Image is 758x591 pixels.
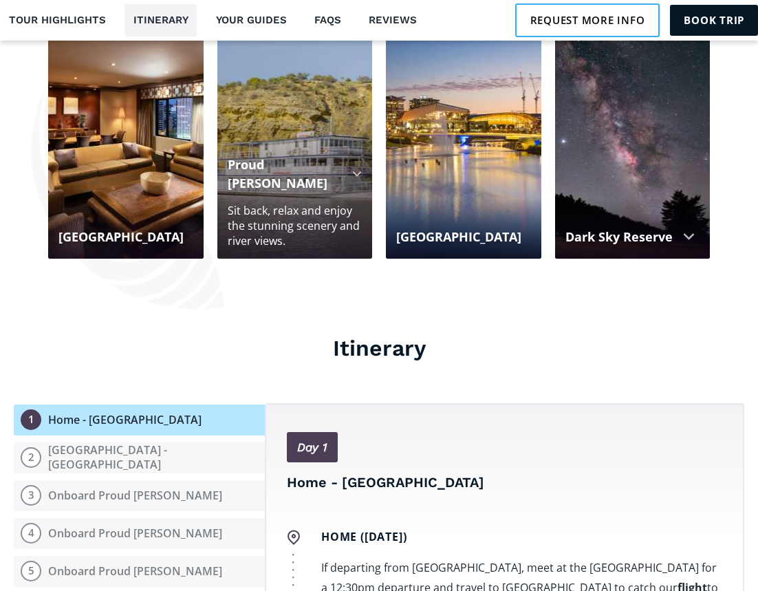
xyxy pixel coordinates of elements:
h4: Home - [GEOGRAPHIC_DATA] [287,473,722,492]
a: Book trip [670,5,758,35]
a: Reviews [360,4,425,36]
h3: Itinerary [14,334,744,362]
div: Onboard Proud [PERSON_NAME] [48,564,222,579]
div: Onboard Proud [PERSON_NAME] [48,488,222,503]
a: Day 1 [287,432,338,463]
div: [GEOGRAPHIC_DATA] [396,228,521,246]
button: 4Onboard Proud [PERSON_NAME] [14,518,265,549]
div: Dark Sky Reserve [565,228,673,246]
button: 5Onboard Proud [PERSON_NAME] [14,556,265,587]
h5: Home ([DATE]) [321,530,722,544]
div: 5 [21,561,41,581]
div: Sit back, relax and enjoy the stunning scenery and river views. [228,203,362,248]
div: Explore the vibrant city life and welcoming atmosphere. [396,257,531,302]
div: The International Dark Sky Reserve is an astronomer’s paradise. [565,257,700,302]
div: Proud [PERSON_NAME] [228,155,343,193]
a: Itinerary [124,4,197,36]
button: 2[GEOGRAPHIC_DATA] - [GEOGRAPHIC_DATA] [14,442,265,473]
div: 3 [21,485,41,506]
div: 2 [21,447,41,468]
div: [GEOGRAPHIC_DATA] - [GEOGRAPHIC_DATA] [48,443,258,472]
button: 1Home - [GEOGRAPHIC_DATA] [14,405,265,436]
a: Your guides [207,4,295,36]
div: 4 [21,523,41,544]
div: [GEOGRAPHIC_DATA] [58,228,184,246]
div: 1 [21,409,41,430]
a: FAQs [305,4,349,36]
a: Request more info [515,3,660,36]
div: Onboard Proud [PERSON_NAME] [48,526,222,541]
button: 3Onboard Proud [PERSON_NAME] [14,480,265,511]
div: Home - [GEOGRAPHIC_DATA] [48,413,202,427]
div: Centrally located in the heart of the city, [GEOGRAPHIC_DATA] is the perfect spot. [58,257,193,317]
